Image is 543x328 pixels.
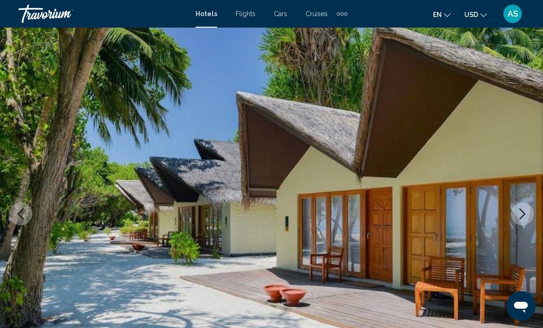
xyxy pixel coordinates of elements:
button: User Menu [501,4,525,23]
a: Travorium [18,5,186,23]
span: en [433,11,442,18]
button: Extra navigation items [337,6,347,21]
span: USD [464,11,478,18]
span: AS [508,9,518,18]
a: Cars [274,10,287,17]
a: Flights [236,10,255,17]
button: Change currency [464,8,487,21]
iframe: Кнопка запуска окна обмена сообщениями [506,291,536,321]
button: Previous image [9,202,32,225]
button: Change language [433,8,451,21]
a: Hotels [196,10,217,17]
a: Cruises [306,10,328,17]
button: Next image [511,202,534,225]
